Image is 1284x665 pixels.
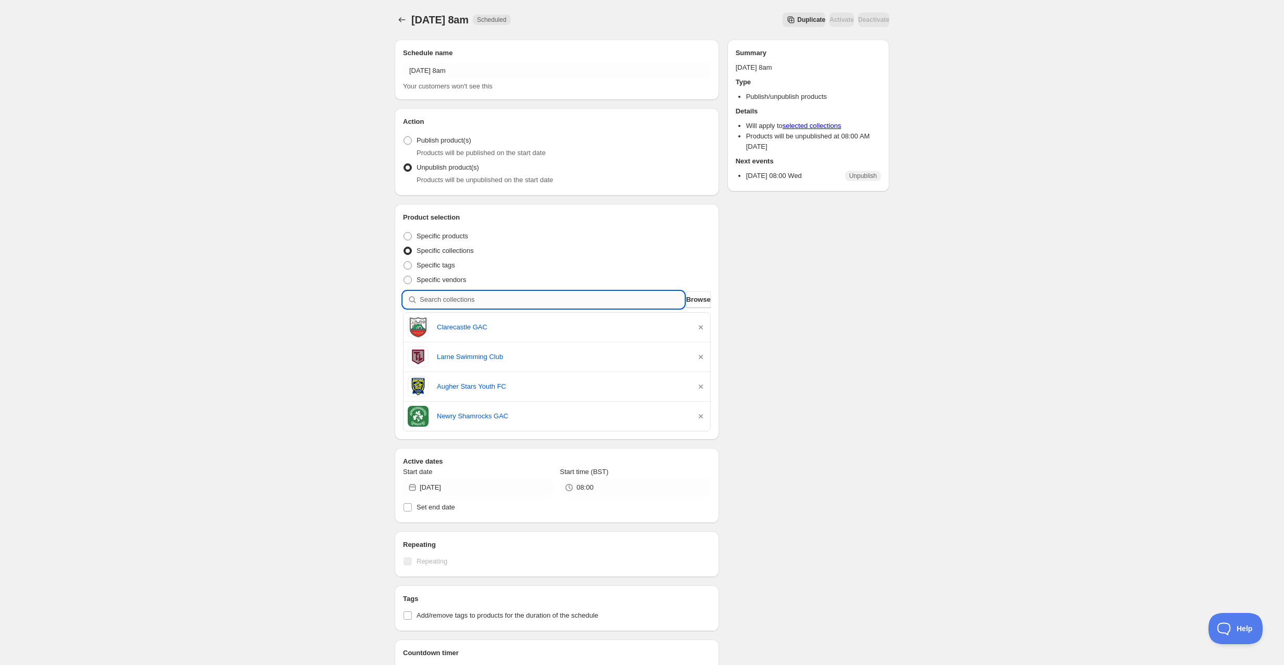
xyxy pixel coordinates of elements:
p: [DATE] 8am [736,62,881,73]
h2: Details [736,106,881,117]
h2: Product selection [403,212,711,223]
a: Augher Stars Youth FC [437,381,687,392]
h2: Countdown timer [403,648,711,658]
button: Browse [686,291,711,308]
span: Specific vendors [417,276,466,284]
h2: Tags [403,594,711,604]
span: Add/remove tags to products for the duration of the schedule [417,611,598,619]
p: [DATE] 08:00 Wed [746,171,802,181]
span: Browse [686,295,711,305]
span: Start time (BST) [560,468,608,476]
h2: Action [403,117,711,127]
span: Specific products [417,232,468,240]
span: Duplicate [797,16,825,24]
button: Secondary action label [783,12,825,27]
span: Your customers won't see this [403,82,493,90]
input: Search collections [420,291,684,308]
a: Larne Swimming Club [437,352,687,362]
li: Products will be unpublished at 08:00 AM [DATE] [746,131,881,152]
a: Newry Shamrocks GAC [437,411,687,421]
span: Unpublish [849,172,877,180]
li: Will apply to [746,121,881,131]
h2: Next events [736,156,881,167]
a: selected collections [783,122,841,130]
h2: Type [736,77,881,87]
span: Unpublish product(s) [417,163,479,171]
a: Clarecastle GAC [437,322,687,332]
h2: Summary [736,48,881,58]
span: Set end date [417,503,455,511]
li: Publish/unpublish products [746,92,881,102]
span: Specific collections [417,247,474,254]
span: Start date [403,468,432,476]
span: Scheduled [477,16,507,24]
span: Publish product(s) [417,136,471,144]
span: Specific tags [417,261,455,269]
span: [DATE] 8am [411,14,469,25]
span: Repeating [417,557,447,565]
span: Products will be published on the start date [417,149,546,157]
h2: Active dates [403,456,711,467]
h2: Schedule name [403,48,711,58]
button: Schedules [395,12,409,27]
span: Products will be unpublished on the start date [417,176,553,184]
h2: Repeating [403,540,711,550]
iframe: Toggle Customer Support [1209,613,1263,644]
